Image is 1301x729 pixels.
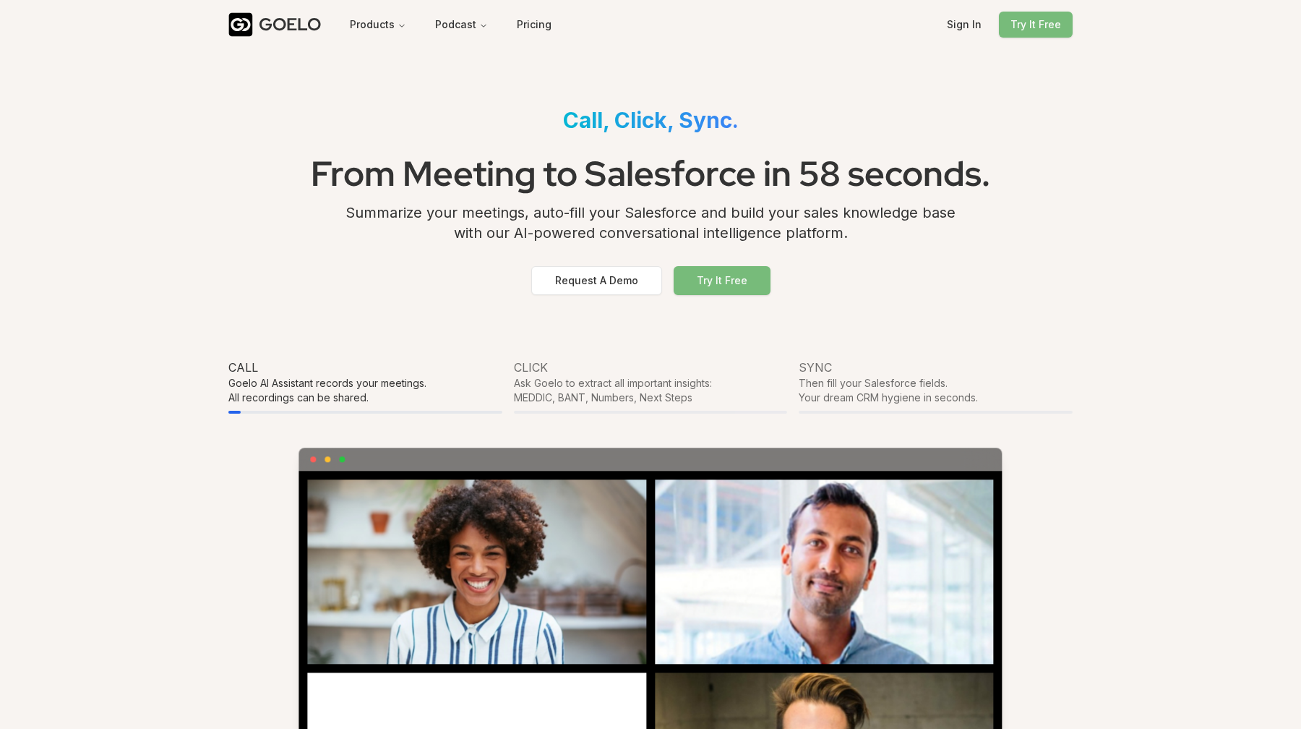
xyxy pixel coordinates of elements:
[531,266,662,295] button: Request A Demo
[228,391,502,405] div: All recordings can be shared.
[424,12,499,38] button: Podcast
[999,12,1073,38] button: Try It Free
[228,12,332,37] a: GOELO
[338,12,499,38] nav: Main
[514,359,788,376] div: Click
[935,12,993,38] button: Sign In
[228,359,502,376] div: Call
[674,266,770,295] button: Try It Free
[514,391,788,405] div: MEDDIC, BANT, Numbers, Next Steps
[338,12,418,38] button: Products
[228,12,253,37] img: Goelo Logo
[228,145,1073,202] h1: From Meeting to Salesforce in 58 seconds.
[228,376,502,391] div: Goelo AI Assistant records your meetings.
[799,376,1073,391] div: Then fill your Salesforce fields.
[563,107,739,133] span: Call, Click, Sync.
[228,202,1073,255] div: Summarize your meetings, auto-fill your Salesforce and build your sales knowledge base with our A...
[799,391,1073,405] div: Your dream CRM hygiene in seconds.
[259,13,321,36] div: GOELO
[799,359,1073,376] div: Sync
[505,12,563,38] button: Pricing
[514,376,788,391] div: Ask Goelo to extract all important insights:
